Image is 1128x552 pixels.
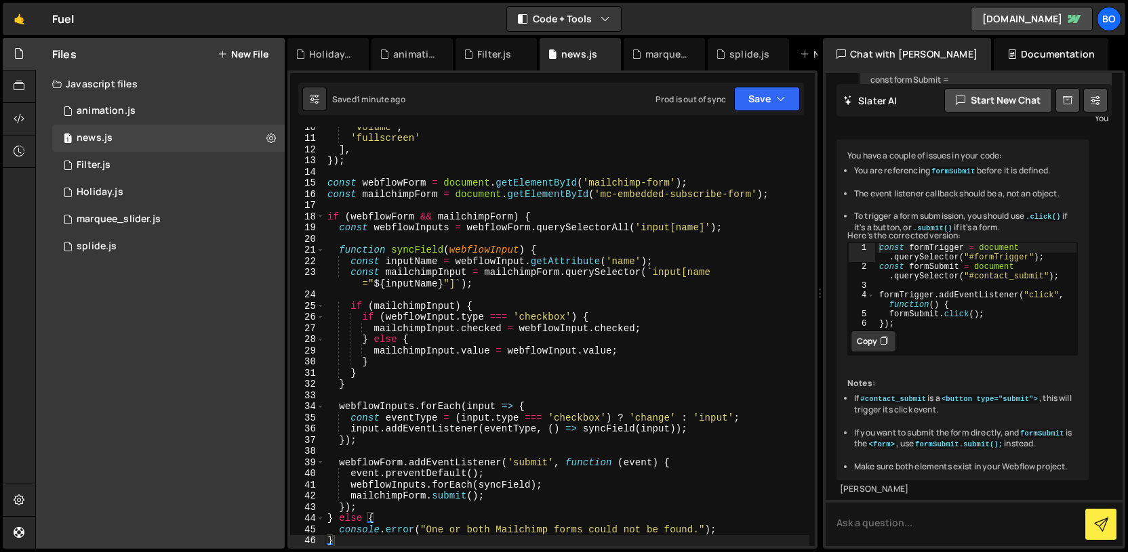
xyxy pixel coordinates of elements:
[290,480,325,491] div: 41
[77,159,110,171] div: Filter.js
[912,224,954,233] code: .submit()
[837,140,1089,480] div: You have a couple of issues in your code:
[290,200,325,211] div: 17
[290,177,325,189] div: 15
[290,222,325,234] div: 19
[52,152,285,179] div: 980/45282.js
[52,125,285,152] div: news.js
[849,310,875,319] div: 5
[77,186,123,198] div: Holiday.js
[52,206,285,233] div: marquee_slider.js
[290,155,325,167] div: 13
[840,484,1085,495] div: [PERSON_NAME]
[290,167,325,178] div: 14
[656,93,726,105] div: Prod is out of sync
[854,393,1078,416] li: If is a , this will trigger its click event.
[914,440,1004,449] code: formSubmit.submit();
[290,535,325,547] div: 46
[290,334,325,345] div: 28
[859,394,927,404] code: #contact_submit
[854,165,1078,177] li: You are referencing before it is defined.
[64,134,72,145] span: 1
[867,440,896,449] code: <form>
[930,167,977,176] code: formSubmit
[971,7,1093,31] a: [DOMAIN_NAME]
[290,513,325,524] div: 44
[77,132,113,144] div: news.js
[290,345,325,357] div: 29
[290,256,325,268] div: 22
[36,70,285,98] div: Javascript files
[290,312,325,323] div: 26
[847,377,875,389] strong: Notes:
[863,111,1108,125] div: You
[1024,212,1062,221] code: .click()
[854,188,1078,200] li: The event listener callback should be a, not an object.
[290,189,325,200] div: 16
[290,368,325,379] div: 31
[290,323,325,335] div: 27
[290,457,325,469] div: 39
[77,213,161,226] div: marquee_slider.js
[645,47,689,61] div: marquee_slider.js
[851,331,896,352] button: Copy
[52,11,75,27] div: Fuel
[734,87,800,111] button: Save
[290,234,325,245] div: 20
[854,461,1078,473] li: Make sure both elements exist in your Webflow project.
[800,47,857,61] div: New File
[1019,429,1066,438] code: formSubmit
[357,93,405,105] div: 1 minute ago
[52,47,77,62] h2: Files
[52,179,285,206] div: 980/2618.js
[849,243,875,262] div: 1
[1097,7,1121,31] a: Bo
[77,105,136,117] div: animation.js
[290,524,325,536] div: 45
[218,49,268,60] button: New File
[849,281,875,291] div: 3
[944,88,1052,112] button: Start new chat
[729,47,769,61] div: splide.js
[309,47,352,61] div: Holiday.js
[940,394,1039,404] code: <button type="submit">
[290,468,325,480] div: 40
[52,233,285,260] div: 980/45150.js
[854,211,1078,234] li: To trigger a form submission, you should use if it's a button, or if it's a form.
[290,423,325,435] div: 36
[52,98,285,125] div: 980/21912.js
[290,267,325,289] div: 23
[290,289,325,301] div: 24
[3,3,36,35] a: 🤙
[477,47,511,61] div: Filter.js
[290,435,325,446] div: 37
[561,47,597,61] div: news.js
[994,38,1108,70] div: Documentation
[290,490,325,502] div: 42
[290,122,325,133] div: 10
[507,7,621,31] button: Code + Tools
[849,262,875,281] div: 2
[290,446,325,457] div: 38
[290,379,325,390] div: 32
[290,133,325,144] div: 11
[290,401,325,412] div: 34
[290,502,325,513] div: 43
[77,240,117,253] div: splide.js
[393,47,437,61] div: animation.js
[290,245,325,256] div: 21
[849,291,875,310] div: 4
[290,390,325,402] div: 33
[849,319,875,328] div: 6
[332,93,405,105] div: Saved
[843,94,898,107] h2: Slater AI
[290,412,325,424] div: 35
[290,211,325,223] div: 18
[290,356,325,368] div: 30
[847,165,1078,473] ul: Here’s the corrected version:
[290,301,325,312] div: 25
[823,38,991,70] div: Chat with [PERSON_NAME]
[854,427,1078,450] li: If you want to submit the form directly, and is the , use instead.
[290,144,325,156] div: 12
